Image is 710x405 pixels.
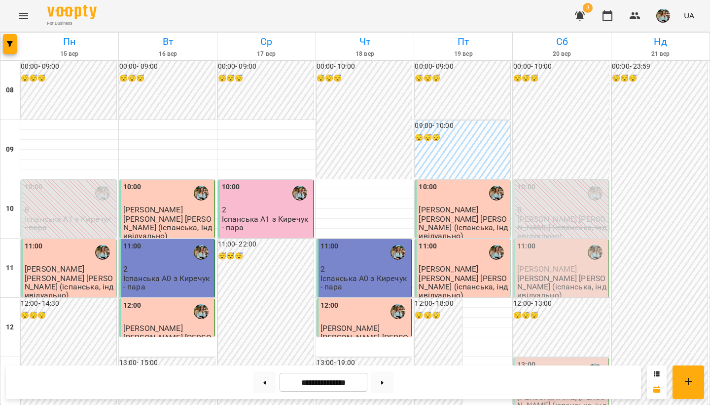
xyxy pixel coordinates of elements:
h6: 09 [6,144,14,155]
label: 12:00 [320,300,339,311]
h6: 08 [6,85,14,96]
h6: 😴😴😴 [119,73,215,84]
h6: 16 вер [120,49,215,59]
label: 11:00 [419,241,437,252]
img: Киречук Валерія Володимирівна (і) [95,245,110,260]
img: Киречук Валерія Володимирівна (і) [588,245,603,260]
p: Іспанська А1 з Киречук - пара [25,215,114,232]
h6: Сб [514,34,609,49]
img: Киречук Валерія Володимирівна (і) [588,186,603,201]
span: [PERSON_NAME] [419,264,478,274]
h6: 00:00 - 09:00 [415,61,510,72]
label: 10:00 [517,182,535,193]
h6: Вт [120,34,215,49]
h6: 😴😴😴 [513,73,609,84]
p: 0 [517,205,606,214]
h6: 00:00 - 10:00 [513,61,609,72]
h6: 12:00 - 18:00 [415,298,462,309]
h6: 00:00 - 09:00 [218,61,314,72]
span: 3 [583,3,593,13]
p: [PERSON_NAME] [PERSON_NAME] (іспанська, індивідуально) [517,274,606,300]
h6: Пн [22,34,117,49]
h6: 20 вер [514,49,609,59]
h6: 18 вер [318,49,413,59]
h6: 13:00 - 19:00 [317,358,412,368]
img: Киречук Валерія Володимирівна (і) [390,304,405,319]
h6: 17 вер [219,49,314,59]
span: [PERSON_NAME] [517,264,577,274]
div: Киречук Валерія Володимирівна (і) [194,186,209,201]
h6: 😴😴😴 [415,310,462,321]
img: Киречук Валерія Володимирівна (і) [95,186,110,201]
img: Киречук Валерія Володимирівна (і) [194,245,209,260]
img: Voopty Logo [47,5,97,19]
h6: 11 [6,263,14,274]
h6: 😴😴😴 [21,73,116,84]
img: Киречук Валерія Володимирівна (і) [489,245,504,260]
span: [PERSON_NAME] [320,324,380,333]
span: [PERSON_NAME] [25,264,84,274]
h6: Ср [219,34,314,49]
h6: Чт [318,34,413,49]
p: [PERSON_NAME] [PERSON_NAME] (іспанська, індивідуально) [419,274,508,300]
p: 2 [123,265,213,273]
h6: 00:00 - 10:00 [317,61,412,72]
h6: Нд [613,34,708,49]
h6: 21 вер [613,49,708,59]
h6: 13:00 - 15:00 [119,358,215,368]
h6: 12 [6,322,14,333]
h6: 00:00 - 09:00 [21,61,116,72]
label: 10:00 [25,182,43,193]
img: Киречук Валерія Володимирівна (і) [390,245,405,260]
p: Іспанська А0 з Киречук - пара [123,274,213,291]
span: [PERSON_NAME] [123,324,183,333]
label: 11:00 [517,241,535,252]
h6: 09:00 - 10:00 [415,121,510,131]
label: 12:00 [123,300,142,311]
h6: 15 вер [22,49,117,59]
label: 10:00 [222,182,240,193]
h6: 00:00 - 23:59 [612,61,708,72]
label: 10:00 [123,182,142,193]
button: UA [680,6,698,25]
img: Киречук Валерія Володимирівна (і) [489,186,504,201]
p: [PERSON_NAME] [PERSON_NAME] (іспанська, індивідуально) [123,333,213,359]
p: [PERSON_NAME] [PERSON_NAME] (іспанська, індивідуально) [123,215,213,241]
label: 11:00 [320,241,339,252]
label: 10:00 [419,182,437,193]
h6: 😴😴😴 [513,310,609,321]
h6: 😴😴😴 [218,73,314,84]
h6: 😴😴😴 [21,310,116,321]
span: [PERSON_NAME] [123,205,183,214]
span: For Business [47,20,97,27]
button: Menu [12,4,35,28]
img: Киречук Валерія Володимирівна (і) [194,304,209,319]
h6: 10 [6,203,14,214]
span: UA [684,10,694,21]
p: [PERSON_NAME] [PERSON_NAME] (іспанська, індивідуально) [320,333,410,359]
span: [PERSON_NAME] [419,205,478,214]
label: 11:00 [25,241,43,252]
p: Іспанська А0 з Киречук - пара [320,274,410,291]
h6: 12:00 - 14:30 [21,298,116,309]
h6: 00:00 - 09:00 [119,61,215,72]
p: [PERSON_NAME] [PERSON_NAME] (іспанська, індивідуально) [517,215,606,241]
h6: 😴😴😴 [218,251,314,262]
label: 11:00 [123,241,142,252]
h6: 19 вер [416,49,511,59]
p: 0 [25,205,114,214]
h6: 😴😴😴 [415,132,510,143]
h6: 12:00 - 13:00 [513,298,609,309]
h6: 😴😴😴 [612,73,708,84]
img: Киречук Валерія Володимирівна (і) [292,186,307,201]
